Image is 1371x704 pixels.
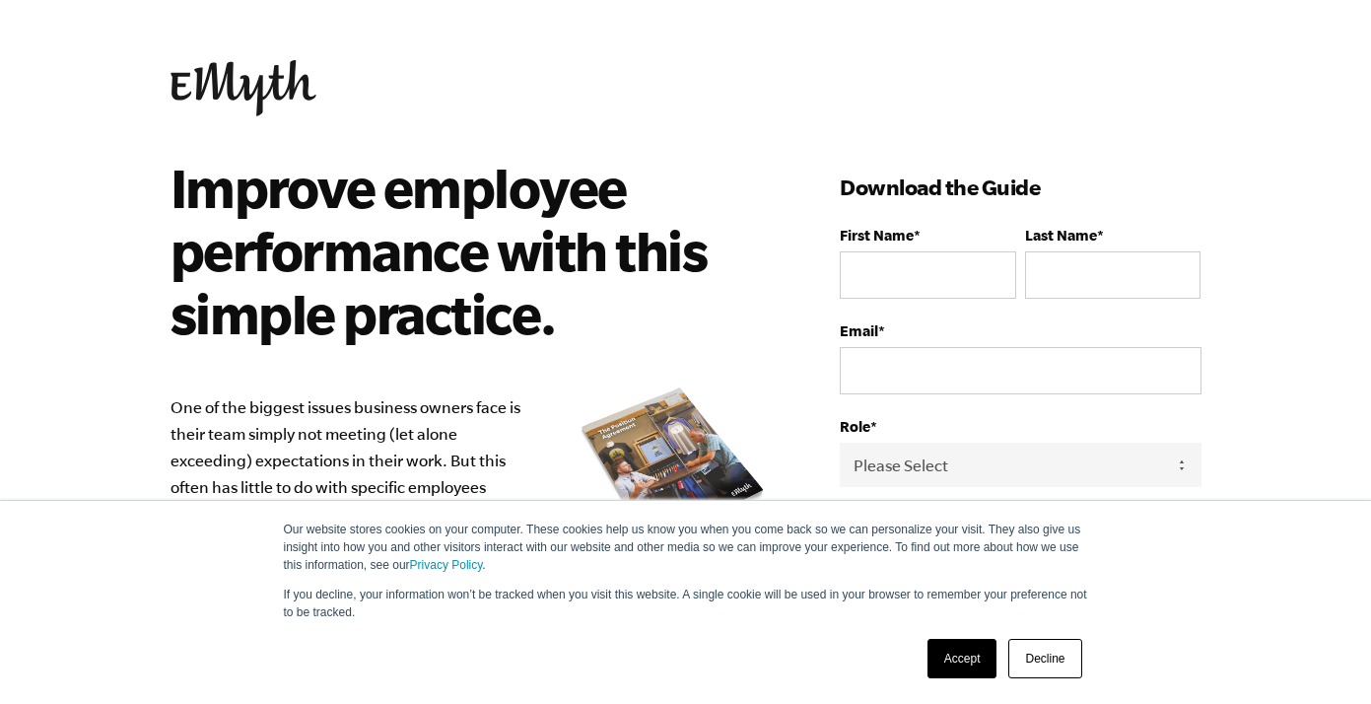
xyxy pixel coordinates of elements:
span: Email [840,322,878,339]
a: Accept [927,639,997,678]
a: Decline [1008,639,1081,678]
span: Last Name [1025,227,1097,244]
a: Privacy Policy [410,558,483,572]
h2: Improve employee performance with this simple practice. [171,156,753,345]
img: e-myth position contract position agreement guide [564,377,781,567]
img: EMyth [171,60,316,116]
span: Role [840,418,870,435]
span: First Name [840,227,914,244]
p: If you decline, your information won’t be tracked when you visit this website. A single cookie wi... [284,586,1088,621]
h3: Download the Guide [840,172,1200,203]
p: Our website stores cookies on your computer. These cookies help us know you when you come back so... [284,521,1088,574]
